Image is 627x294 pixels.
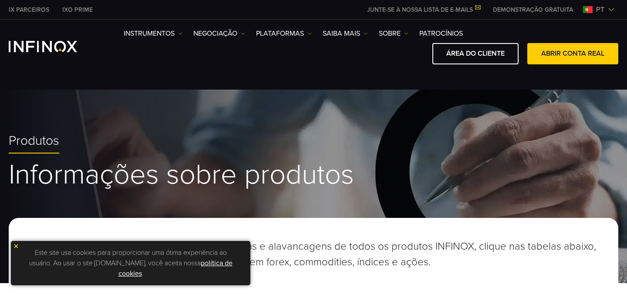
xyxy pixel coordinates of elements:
[124,28,182,39] a: Instrumentos
[2,5,56,14] a: INFINOX
[432,43,519,64] a: ÁREA DO CLIENTE
[593,4,608,15] span: pt
[256,28,312,39] a: PLATAFORMAS
[9,133,59,149] span: Produtos
[56,5,99,14] a: INFINOX
[30,239,597,270] p: Para ver uma lista completa de spreads, margens e alavancagens de todos os produtos INFINOX, cliq...
[193,28,245,39] a: NEGOCIAÇÃO
[419,28,463,39] a: Patrocínios
[9,160,618,190] h1: Informações sobre produtos
[486,5,580,14] a: INFINOX MENU
[379,28,408,39] a: SOBRE
[527,43,618,64] a: ABRIR CONTA REAL
[323,28,368,39] a: Saiba mais
[15,245,246,281] p: Este site usa cookies para proporcionar uma ótima experiência ao usuário. Ao usar o site [DOMAIN_...
[13,243,19,249] img: yellow close icon
[9,41,98,52] a: INFINOX Logo
[361,6,486,13] a: JUNTE-SE À NOSSA LISTA DE E-MAILS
